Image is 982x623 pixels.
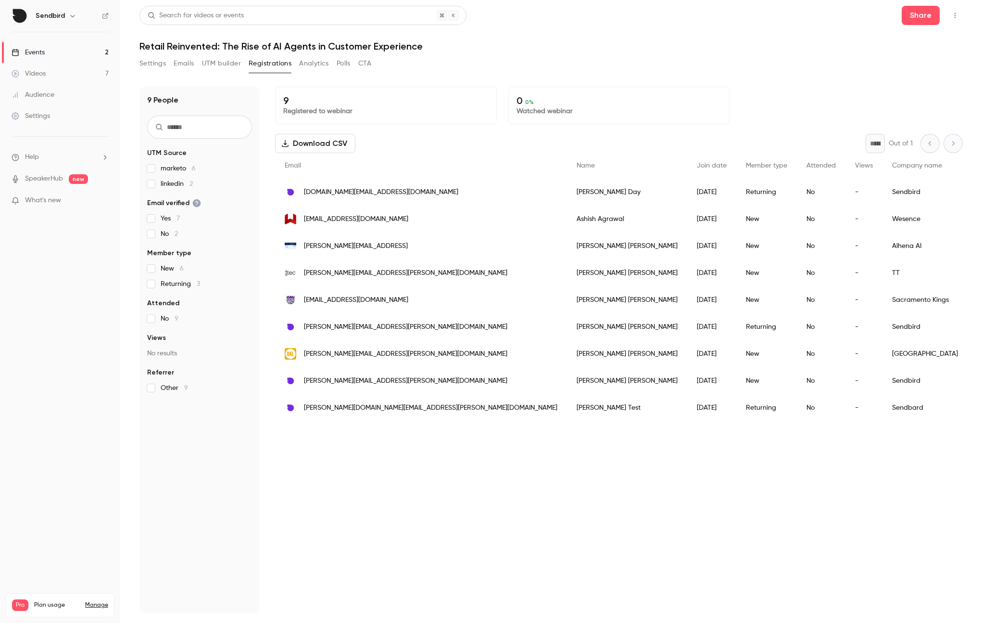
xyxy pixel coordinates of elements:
div: [PERSON_NAME] [PERSON_NAME] [567,286,687,313]
span: Attended [806,162,836,169]
div: [DATE] [687,340,736,367]
div: Returning [736,313,797,340]
div: - [845,206,882,233]
div: [DATE] [687,206,736,233]
span: Other [161,383,188,393]
button: Share [902,6,940,25]
div: Wesence [882,206,968,233]
h6: Sendbird [36,11,65,21]
div: [DATE] [687,394,736,421]
p: 9 [283,95,489,106]
div: [PERSON_NAME] [PERSON_NAME] [567,367,687,394]
img: sendbird.com [285,186,296,198]
div: Sendbird [882,179,968,206]
div: Ashish Agrawal [567,206,687,233]
span: [PERSON_NAME][EMAIL_ADDRESS][PERSON_NAME][DOMAIN_NAME] [304,268,507,278]
span: [EMAIL_ADDRESS][DOMAIN_NAME] [304,214,408,224]
p: Registered to webinar [283,106,489,116]
div: Returning [736,179,797,206]
span: 3 [197,281,200,287]
div: No [797,340,845,367]
div: TT [882,260,968,286]
span: 2 [189,181,193,187]
div: [PERSON_NAME] Test [567,394,687,421]
span: Returning [161,279,200,289]
span: Name [577,162,595,169]
span: [PERSON_NAME][DOMAIN_NAME][EMAIL_ADDRESS][PERSON_NAME][DOMAIN_NAME] [304,403,557,413]
div: [PERSON_NAME] [PERSON_NAME] [567,340,687,367]
div: - [845,313,882,340]
div: [PERSON_NAME] [PERSON_NAME] [567,233,687,260]
div: - [845,260,882,286]
span: 6 [192,165,196,172]
div: Events [12,48,45,57]
span: [PERSON_NAME][EMAIL_ADDRESS] [304,241,408,251]
div: - [845,233,882,260]
section: facet-groups [147,148,252,393]
img: sendbird.com [285,402,296,414]
span: Member type [147,248,191,258]
span: Join date [697,162,727,169]
button: Settings [139,56,166,71]
span: 7 [176,215,180,222]
span: marketo [161,164,196,173]
div: Sendbard [882,394,968,421]
div: No [797,313,845,340]
img: Sendbird [12,8,27,24]
img: dal.ca [285,348,296,360]
p: Watched webinar [516,106,722,116]
p: Out of 1 [889,139,913,148]
img: sendbird.com [285,375,296,387]
span: Email [285,162,301,169]
span: [PERSON_NAME][EMAIL_ADDRESS][PERSON_NAME][DOMAIN_NAME] [304,349,507,359]
div: Settings [12,111,50,121]
span: 6 [180,265,184,272]
div: - [845,179,882,206]
div: [DATE] [687,286,736,313]
div: Search for videos or events [148,11,244,21]
li: help-dropdown-opener [12,152,109,162]
div: - [845,367,882,394]
img: alhena.ai [285,243,296,249]
button: Registrations [249,56,291,71]
div: Returning [736,394,797,421]
div: [DATE] [687,313,736,340]
div: Audience [12,90,54,100]
div: Sacramento Kings [882,286,968,313]
div: New [736,340,797,367]
span: What's new [25,195,61,206]
span: Referrer [147,368,174,377]
div: [DATE] [687,233,736,260]
span: [PERSON_NAME][EMAIL_ADDRESS][PERSON_NAME][DOMAIN_NAME] [304,376,507,386]
button: CTA [358,56,371,71]
div: [DATE] [687,179,736,206]
div: Videos [12,69,46,78]
span: Member type [746,162,787,169]
div: New [736,206,797,233]
div: [DATE] [687,260,736,286]
h1: Retail Reinvented: The Rise of AI Agents in Customer Experience [139,40,963,52]
span: Email verified [147,198,201,208]
div: New [736,260,797,286]
span: 0 % [525,99,534,105]
span: [PERSON_NAME][EMAIL_ADDRESS][PERSON_NAME][DOMAIN_NAME] [304,322,507,332]
div: No [797,233,845,260]
div: [PERSON_NAME] [PERSON_NAME] [567,313,687,340]
div: Sendbird [882,313,968,340]
h1: 9 People [147,94,178,106]
span: Help [25,152,39,162]
span: Attended [147,299,179,308]
button: UTM builder [202,56,241,71]
span: No [161,229,178,239]
div: [DATE] [687,367,736,394]
button: Download CSV [275,134,355,153]
img: sendbird.com [285,321,296,333]
div: No [797,206,845,233]
span: linkedin [161,179,193,189]
div: Sendbird [882,367,968,394]
button: Analytics [299,56,329,71]
div: No [797,394,845,421]
span: Yes [161,214,180,223]
div: No [797,367,845,394]
div: [PERSON_NAME] Day [567,179,687,206]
